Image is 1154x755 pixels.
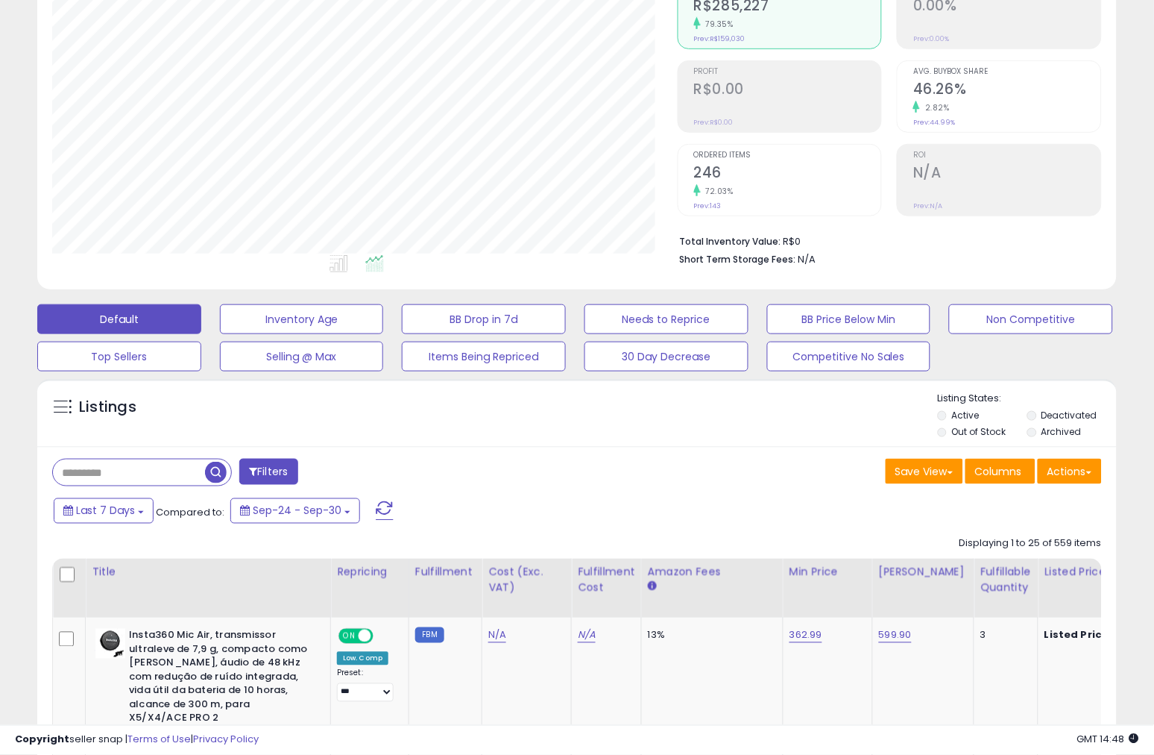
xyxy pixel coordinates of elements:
[789,565,866,580] div: Min Price
[220,342,384,372] button: Selling @ Max
[913,68,1101,76] span: Avg. Buybox Share
[913,81,1101,101] h2: 46.26%
[694,118,734,127] small: Prev: R$0.00
[920,102,950,113] small: 2.82%
[694,68,882,76] span: Profit
[76,504,135,519] span: Last 7 Days
[193,733,259,747] a: Privacy Policy
[913,164,1101,184] h2: N/A
[886,459,963,484] button: Save View
[37,304,201,334] button: Default
[340,630,359,643] span: ON
[220,304,384,334] button: Inventory Age
[584,304,748,334] button: Needs to Reprice
[913,201,942,210] small: Prev: N/A
[15,733,259,748] div: seller snap | |
[980,629,1027,642] div: 3
[488,565,565,596] div: Cost (Exc. VAT)
[488,628,506,643] a: N/A
[15,733,69,747] strong: Copyright
[337,565,403,580] div: Repricing
[798,252,816,266] span: N/A
[578,628,596,643] a: N/A
[694,201,722,210] small: Prev: 143
[253,504,341,519] span: Sep-24 - Sep-30
[959,537,1102,551] div: Displaying 1 to 25 of 559 items
[951,425,1006,438] label: Out of Stock
[789,628,822,643] a: 362.99
[337,652,388,665] div: Low. Comp
[680,235,781,248] b: Total Inventory Value:
[975,464,1022,479] span: Columns
[1044,628,1112,642] b: Listed Price:
[92,565,324,580] div: Title
[694,81,882,101] h2: R$0.00
[879,628,912,643] a: 599.90
[1041,409,1097,422] label: Deactivated
[680,231,1091,249] li: R$0
[648,565,777,580] div: Amazon Fees
[415,565,476,580] div: Fulfillment
[913,34,949,43] small: Prev: 0.00%
[680,253,796,266] b: Short Term Storage Fees:
[584,342,748,372] button: 30 Day Decrease
[230,498,360,524] button: Sep-24 - Sep-30
[1038,459,1102,484] button: Actions
[239,459,297,485] button: Filters
[578,565,635,596] div: Fulfillment Cost
[648,629,772,642] div: 13%
[767,342,931,372] button: Competitive No Sales
[415,627,444,643] small: FBM
[980,565,1032,596] div: Fulfillable Quantity
[371,630,395,643] span: OFF
[402,342,566,372] button: Items Being Repriced
[694,34,745,43] small: Prev: R$159,030
[54,498,154,524] button: Last 7 Days
[951,409,979,422] label: Active
[965,459,1035,484] button: Columns
[95,629,125,659] img: 41Wr23V1t9L._SL40_.jpg
[1077,733,1139,747] span: 2025-10-8 14:48 GMT
[701,186,734,197] small: 72.03%
[879,565,968,580] div: [PERSON_NAME]
[949,304,1113,334] button: Non Competitive
[402,304,566,334] button: BB Drop in 7d
[1041,425,1082,438] label: Archived
[79,397,136,418] h5: Listings
[127,733,191,747] a: Terms of Use
[37,342,201,372] button: Top Sellers
[694,151,882,160] span: Ordered Items
[913,151,1101,160] span: ROI
[648,580,657,594] small: Amazon Fees.
[156,505,224,519] span: Compared to:
[701,19,734,30] small: 79.35%
[938,392,1117,406] p: Listing States:
[694,164,882,184] h2: 246
[337,668,397,702] div: Preset:
[129,629,310,730] b: Insta360 Mic Air, transmissor ultraleve de 7,9 g, compacto como [PERSON_NAME], áudio de 48 kHz co...
[913,118,955,127] small: Prev: 44.99%
[767,304,931,334] button: BB Price Below Min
